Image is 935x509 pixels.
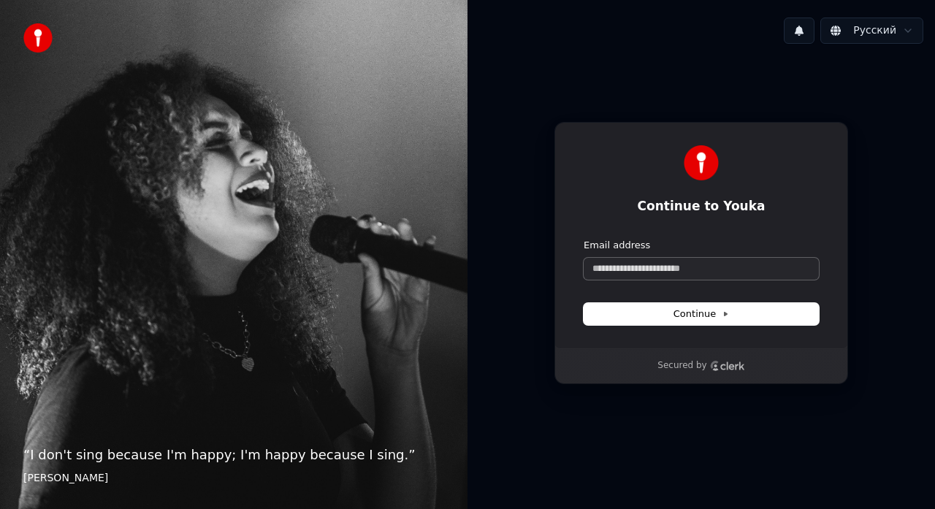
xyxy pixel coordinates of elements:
p: Secured by [657,360,706,372]
h1: Continue to Youka [584,198,819,215]
img: Youka [684,145,719,180]
a: Clerk logo [710,361,745,371]
span: Continue [673,307,729,321]
img: youka [23,23,53,53]
label: Email address [584,239,650,252]
button: Continue [584,303,819,325]
footer: [PERSON_NAME] [23,471,444,486]
p: “ I don't sing because I'm happy; I'm happy because I sing. ” [23,445,444,465]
